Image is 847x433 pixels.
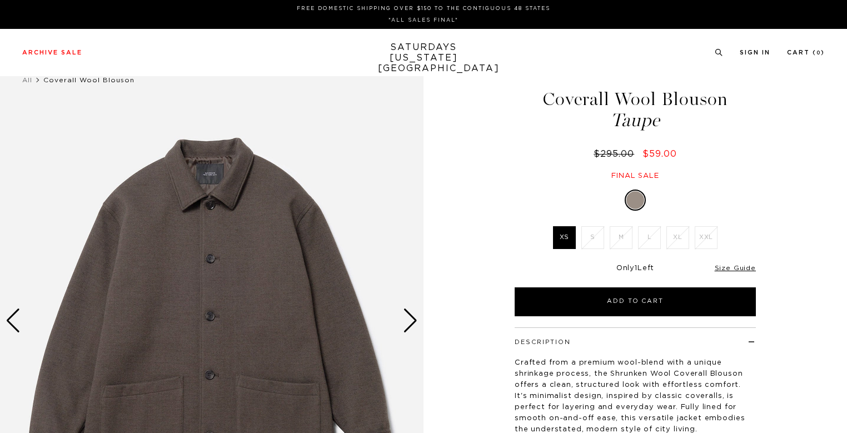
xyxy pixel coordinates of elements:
[715,265,756,271] a: Size Guide
[6,308,21,333] div: Previous slide
[740,49,770,56] a: Sign In
[515,264,756,273] div: Only Left
[515,287,756,316] button: Add to Cart
[22,77,32,83] a: All
[43,77,134,83] span: Coverall Wool Blouson
[594,150,639,158] del: $295.00
[27,16,820,24] p: *ALL SALES FINAL*
[816,51,821,56] small: 0
[378,42,470,74] a: SATURDAYS[US_STATE][GEOGRAPHIC_DATA]
[513,90,758,130] h1: Coverall Wool Blouson
[513,111,758,130] span: Taupe
[22,49,82,56] a: Archive Sale
[642,150,677,158] span: $59.00
[553,226,576,249] label: XS
[515,339,571,345] button: Description
[787,49,825,56] a: Cart (0)
[27,4,820,13] p: FREE DOMESTIC SHIPPING OVER $150 TO THE CONTIGUOUS 48 STATES
[513,171,758,181] div: Final sale
[635,265,637,272] span: 1
[403,308,418,333] div: Next slide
